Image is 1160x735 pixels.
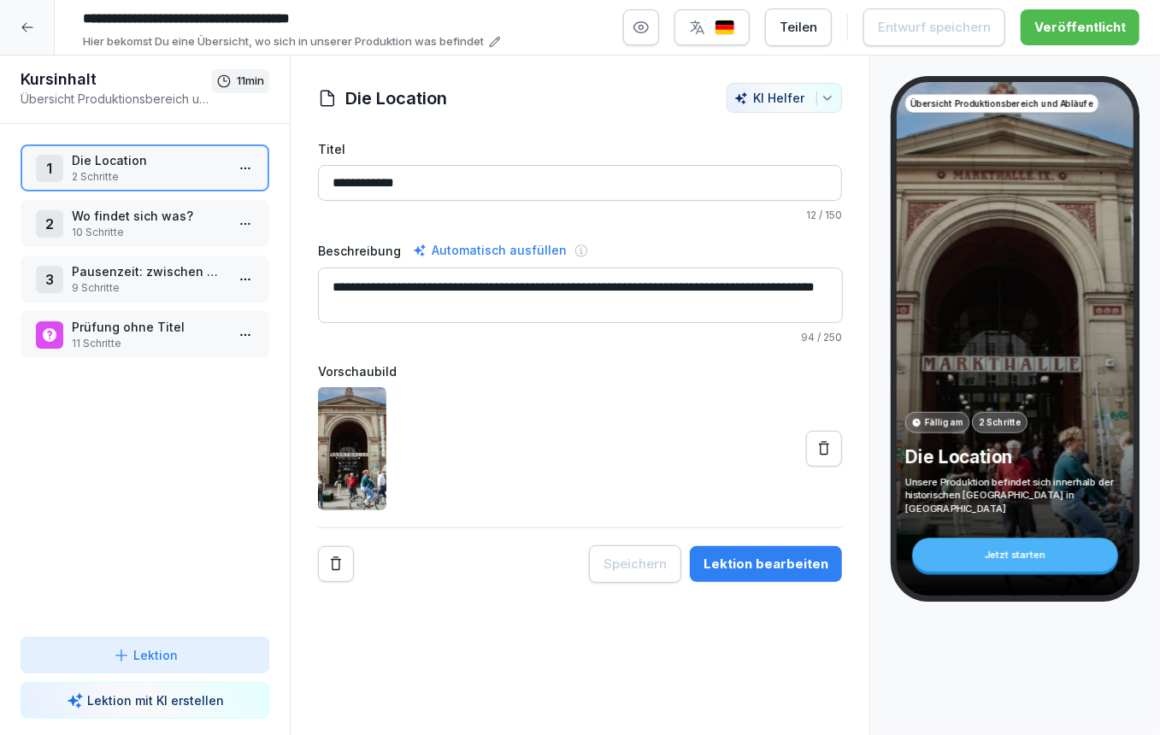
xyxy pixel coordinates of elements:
div: Veröffentlicht [1034,18,1126,37]
div: 3Pausenzeit: zwischen 9 Uhr und 10 Uhr9 Schritte [21,256,269,303]
img: lb40wsnfaf1wpj390tyqziet.png [318,387,386,510]
p: Wo findet sich was? [72,207,225,225]
button: Speichern [589,545,681,583]
p: Übersicht Produktionsbereich und Abläufe [21,90,211,108]
p: 11 min [237,73,264,90]
span: 94 [801,331,815,344]
p: Übersicht Produktionsbereich und Abläufe [910,97,1093,110]
div: Teilen [780,18,817,37]
label: Vorschaubild [318,362,842,380]
h1: Kursinhalt [21,69,211,90]
label: Titel [318,140,842,158]
p: 2 Schritte [979,416,1021,429]
p: Hier bekomst Du eine Übersicht, wo sich in unserer Produktion was befindet [83,33,484,50]
div: Speichern [604,555,667,573]
div: 1 [36,155,63,182]
div: 3 [36,266,63,293]
p: 2 Schritte [72,169,225,185]
button: Lektion mit KI erstellen [21,682,269,719]
p: Prüfung ohne Titel [72,318,225,336]
button: Lektion [21,637,269,673]
div: KI Helfer [734,91,834,105]
p: Unsere Produktion befindet sich innerhalb der historischen [GEOGRAPHIC_DATA] in [GEOGRAPHIC_DATA] [905,475,1125,515]
div: 2Wo findet sich was?10 Schritte [21,200,269,247]
p: Fällig am [925,416,963,429]
h1: Die Location [345,85,447,111]
img: de.svg [715,20,735,36]
button: Entwurf speichern [863,9,1005,46]
p: / 250 [318,330,842,345]
div: 1Die Location2 Schritte [21,144,269,191]
span: 12 [806,209,816,221]
div: 2 [36,210,63,238]
button: Teilen [765,9,832,46]
p: 9 Schritte [72,280,225,296]
p: Lektion mit KI erstellen [87,691,224,709]
button: Veröffentlicht [1021,9,1139,45]
p: / 150 [318,208,842,223]
div: Lektion bearbeiten [704,555,828,573]
p: Die Location [72,151,225,169]
button: KI Helfer [727,83,842,113]
p: 11 Schritte [72,336,225,351]
button: Lektion bearbeiten [690,546,842,582]
label: Beschreibung [318,242,401,260]
button: Remove [318,546,354,582]
div: Prüfung ohne Titel11 Schritte [21,311,269,358]
p: Lektion [133,646,178,664]
div: Automatisch ausfüllen [409,240,570,261]
p: 10 Schritte [72,225,225,240]
div: Entwurf speichern [878,18,991,37]
div: Jetzt starten [912,538,1118,572]
p: Pausenzeit: zwischen 9 Uhr und 10 Uhr [72,262,225,280]
p: Die Location [905,445,1125,468]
